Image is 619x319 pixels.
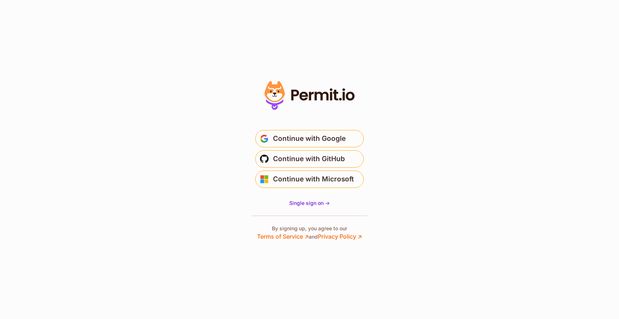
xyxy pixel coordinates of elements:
span: Continue with GitHub [273,153,345,165]
button: Continue with Microsoft [255,171,364,188]
button: Continue with GitHub [255,150,364,168]
p: By signing up, you agree to our and [257,225,362,241]
a: Terms of Service ↗ [257,233,309,240]
button: Continue with Google [255,130,364,147]
a: Single sign on -> [289,200,330,207]
span: Continue with Microsoft [273,173,354,185]
span: Continue with Google [273,133,346,144]
a: Privacy Policy ↗ [318,233,362,240]
span: Single sign on -> [289,200,330,206]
